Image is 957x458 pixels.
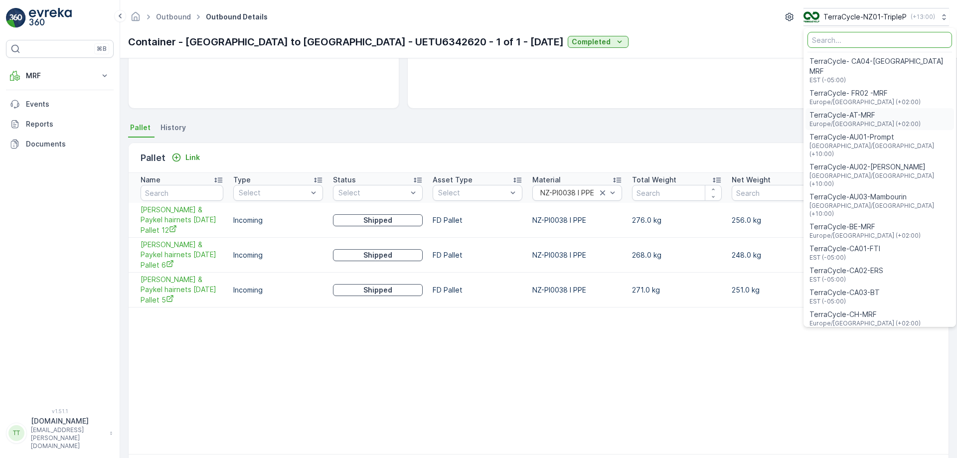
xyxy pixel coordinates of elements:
span: Europe/[GEOGRAPHIC_DATA] (+02:00) [809,319,921,327]
p: Select [338,188,407,198]
a: FD Fisher & Paykel hairnets 27/06/2025 Pallet 5 [141,275,223,305]
p: 256.0 kg [732,215,821,225]
p: Select [438,188,507,198]
span: TerraCycle-AU02-[PERSON_NAME] [809,162,950,172]
span: TerraCycle-CH-MRF [809,309,921,319]
input: Search [141,185,223,201]
p: Name [141,175,160,185]
p: Reports [26,119,110,129]
p: MRF [26,71,94,81]
p: FD Pallet [433,250,522,260]
span: Europe/[GEOGRAPHIC_DATA] (+02:00) [809,120,921,128]
button: MRF [6,66,114,86]
span: Europe/[GEOGRAPHIC_DATA] (+02:00) [809,98,921,106]
span: v 1.51.1 [6,408,114,414]
span: Outbound Details [204,12,270,22]
img: logo_light-DOdMpM7g.png [29,8,72,28]
span: EST (-05:00) [809,254,880,262]
input: Search [632,185,722,201]
p: TerraCycle-NZ01-TripleP [823,12,907,22]
p: FD Pallet [433,215,522,225]
input: Search... [807,32,952,48]
span: Pallet [130,123,151,133]
span: TerraCycle-CA01-FTI [809,244,880,254]
a: Documents [6,134,114,154]
span: TerraCycle-AT-MRF [809,110,921,120]
p: ⌘B [97,45,107,53]
p: 268.0 kg [632,250,722,260]
p: Incoming [233,215,323,225]
span: TerraCycle- CA04-[GEOGRAPHIC_DATA] MRF [809,56,950,76]
span: [PERSON_NAME] & Paykel hairnets [DATE] Pallet 5 [141,275,223,305]
a: FD Fisher & Paykel hairnets 27/06/2025 Pallet 6 [141,240,223,270]
a: Events [6,94,114,114]
p: Material [532,175,561,185]
span: [PERSON_NAME] & Paykel hairnets [DATE] Pallet 12 [141,205,223,235]
img: TC_7kpGtVS.png [803,11,819,22]
a: FD Fisher & Paykel hairnets 27/06/2025 Pallet 12 [141,205,223,235]
p: Net Weight [732,175,771,185]
p: Events [26,99,110,109]
p: FD Pallet [433,285,522,295]
p: Type [233,175,251,185]
p: NZ-PI0038 I PPE [532,250,622,260]
span: EST (-05:00) [809,76,950,84]
span: TerraCycle-CA02-ERS [809,266,883,276]
p: Container - [GEOGRAPHIC_DATA] to [GEOGRAPHIC_DATA] - UETU6342620 - 1 of 1 - [DATE] [128,34,564,49]
a: Outbound [156,12,191,21]
button: Completed [568,36,629,48]
p: [EMAIL_ADDRESS][PERSON_NAME][DOMAIN_NAME] [31,426,105,450]
p: Select [239,188,308,198]
span: EST (-05:00) [809,298,880,305]
button: Shipped [333,249,423,261]
p: Completed [572,37,611,47]
a: Reports [6,114,114,134]
button: Link [167,152,204,163]
p: Asset Type [433,175,473,185]
span: [PERSON_NAME] & Paykel hairnets [DATE] Pallet 6 [141,240,223,270]
button: Shipped [333,214,423,226]
span: TerraCycle-BE-MRF [809,222,921,232]
div: TT [8,425,24,441]
a: Homepage [130,15,141,23]
p: 276.0 kg [632,215,722,225]
button: Shipped [333,284,423,296]
p: Documents [26,139,110,149]
p: [DOMAIN_NAME] [31,416,105,426]
button: TT[DOMAIN_NAME][EMAIL_ADDRESS][PERSON_NAME][DOMAIN_NAME] [6,416,114,450]
span: TerraCycle-CA03-BT [809,288,880,298]
span: History [160,123,186,133]
p: Incoming [233,250,323,260]
p: Incoming [233,285,323,295]
p: Shipped [363,285,392,295]
p: Shipped [363,250,392,260]
p: Link [185,153,200,162]
span: [GEOGRAPHIC_DATA]/[GEOGRAPHIC_DATA] (+10:00) [809,172,950,188]
span: EST (-05:00) [809,276,883,284]
span: Europe/[GEOGRAPHIC_DATA] (+02:00) [809,232,921,240]
span: [GEOGRAPHIC_DATA]/[GEOGRAPHIC_DATA] (+10:00) [809,202,950,218]
p: NZ-PI0038 I PPE [532,215,622,225]
span: TerraCycle-AU03-Mambourin [809,192,950,202]
span: [GEOGRAPHIC_DATA]/[GEOGRAPHIC_DATA] (+10:00) [809,142,950,158]
p: Pallet [141,151,165,165]
ul: Menu [803,28,956,327]
button: TerraCycle-NZ01-TripleP(+13:00) [803,8,949,26]
input: Search [732,185,821,201]
p: Total Weight [632,175,676,185]
span: TerraCycle-AU01-Prompt [809,132,950,142]
p: ( +13:00 ) [911,13,935,21]
p: NZ-PI0038 I PPE [532,285,622,295]
p: 248.0 kg [732,250,821,260]
span: TerraCycle- FR02 -MRF [809,88,921,98]
p: Status [333,175,356,185]
img: logo [6,8,26,28]
p: 251.0 kg [732,285,821,295]
p: 271.0 kg [632,285,722,295]
p: Shipped [363,215,392,225]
